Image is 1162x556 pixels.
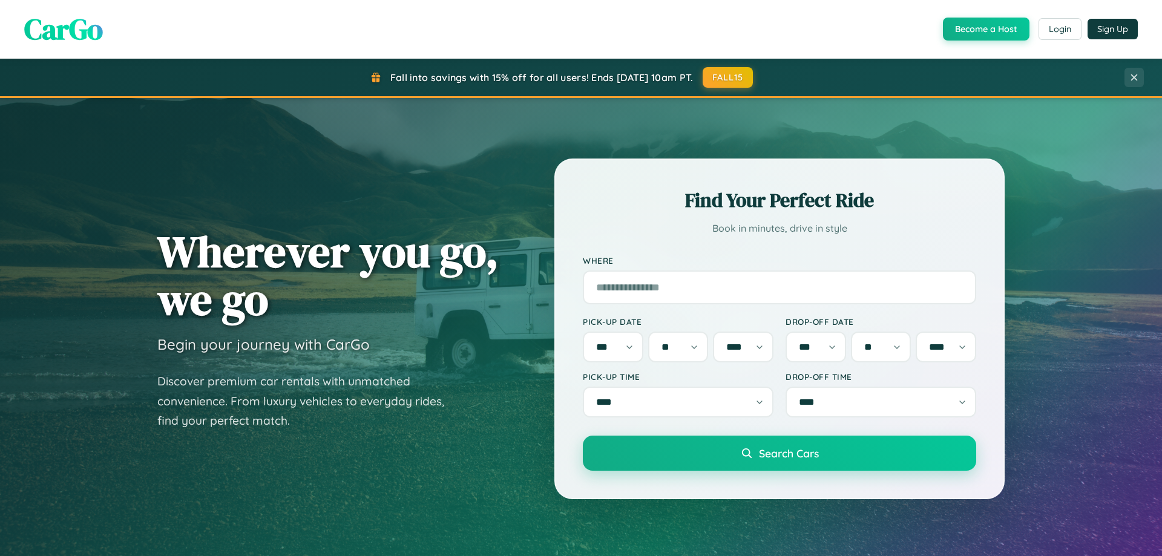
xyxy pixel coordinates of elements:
h1: Wherever you go, we go [157,227,499,323]
button: Search Cars [583,436,976,471]
h3: Begin your journey with CarGo [157,335,370,353]
label: Drop-off Time [786,371,976,382]
button: Login [1039,18,1082,40]
p: Discover premium car rentals with unmatched convenience. From luxury vehicles to everyday rides, ... [157,371,460,431]
label: Pick-up Time [583,371,773,382]
label: Drop-off Date [786,316,976,327]
span: Search Cars [759,446,819,460]
h2: Find Your Perfect Ride [583,187,976,214]
button: Become a Host [943,18,1029,41]
button: FALL15 [703,67,753,88]
span: CarGo [24,9,103,49]
label: Pick-up Date [583,316,773,327]
p: Book in minutes, drive in style [583,220,976,237]
label: Where [583,255,976,266]
button: Sign Up [1088,19,1138,39]
span: Fall into savings with 15% off for all users! Ends [DATE] 10am PT. [390,71,694,83]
